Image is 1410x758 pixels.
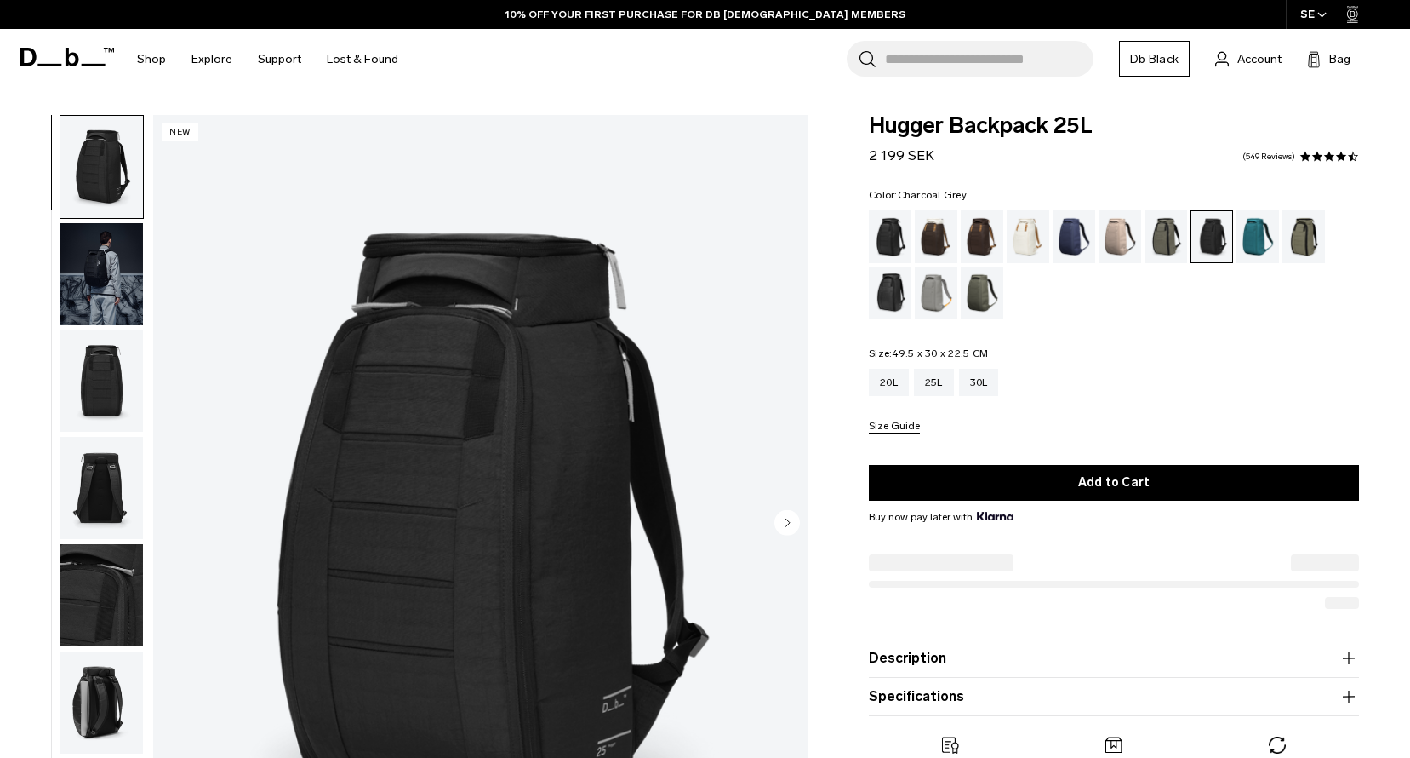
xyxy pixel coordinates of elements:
a: Mash Green [1282,210,1325,263]
img: Hugger Backpack 25L Charcoal Grey [60,116,143,218]
button: Next slide [774,510,800,539]
a: Forest Green [1145,210,1187,263]
button: Hugger Backpack 25L Charcoal Grey [60,543,144,647]
span: 2 199 SEK [869,147,934,164]
a: Lost & Found [327,29,398,89]
img: Hugger Backpack 25L Charcoal Grey [60,223,143,325]
legend: Size: [869,348,988,359]
button: Hugger Backpack 25L Charcoal Grey [60,436,144,540]
a: Cappuccino [915,210,957,263]
a: Espresso [961,210,1003,263]
button: Hugger Backpack 25L Charcoal Grey [60,222,144,326]
span: Account [1237,50,1282,68]
button: Hugger Backpack 25L Charcoal Grey [60,115,144,219]
legend: Color: [869,190,967,200]
a: Blue Hour [1053,210,1095,263]
a: Black Out [869,210,911,263]
a: Oatmilk [1007,210,1049,263]
a: Charcoal Grey [1190,210,1233,263]
a: Moss Green [961,267,1003,319]
img: Hugger Backpack 25L Charcoal Grey [60,652,143,754]
a: Account [1215,49,1282,69]
button: Description [869,648,1359,669]
a: Sand Grey [915,267,957,319]
span: Bag [1329,50,1350,68]
span: Charcoal Grey [898,189,967,201]
a: 25L [914,369,954,396]
nav: Main Navigation [124,29,411,89]
img: {"height" => 20, "alt" => "Klarna"} [977,512,1013,520]
span: Buy now pay later with [869,509,1013,525]
button: Add to Cart [869,465,1359,501]
button: Size Guide [869,421,920,434]
span: 49.5 x 30 x 22.5 CM [892,347,988,359]
a: Midnight Teal [1236,210,1279,263]
button: Hugger Backpack 25L Charcoal Grey [60,651,144,755]
a: Shop [137,29,166,89]
button: Hugger Backpack 25L Charcoal Grey [60,330,144,434]
a: Reflective Black [869,267,911,319]
span: Hugger Backpack 25L [869,115,1359,137]
a: 10% OFF YOUR FIRST PURCHASE FOR DB [DEMOGRAPHIC_DATA] MEMBERS [505,7,905,22]
a: Db Black [1119,41,1190,77]
a: Fogbow Beige [1099,210,1141,263]
img: Hugger Backpack 25L Charcoal Grey [60,330,143,433]
button: Bag [1307,49,1350,69]
a: 30L [959,369,999,396]
img: Hugger Backpack 25L Charcoal Grey [60,544,143,646]
a: Explore [191,29,232,89]
a: 20L [869,369,909,396]
a: 549 reviews [1242,152,1295,161]
a: Support [258,29,301,89]
img: Hugger Backpack 25L Charcoal Grey [60,437,143,539]
button: Specifications [869,686,1359,707]
p: New [162,123,198,141]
